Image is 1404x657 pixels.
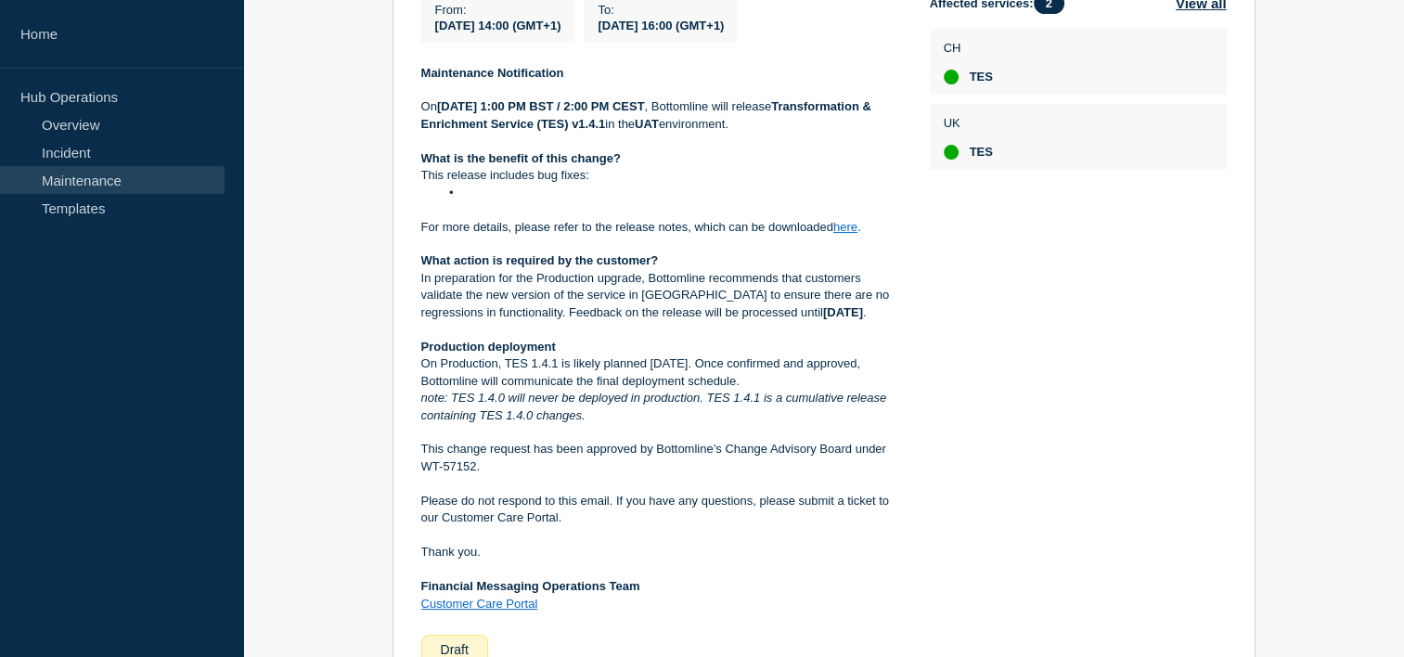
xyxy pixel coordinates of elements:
div: up [944,70,959,84]
strong: Transformation & Enrichment Service (TES) v1.4.1 [421,99,875,130]
p: UK [944,116,993,130]
strong: Maintenance Notification [421,66,564,80]
strong: Financial Messaging Operations Team [421,579,640,593]
p: To : [598,3,724,17]
a: Customer Care Portal [421,597,538,611]
strong: What action is required by the customer? [421,253,659,267]
span: [DATE] 16:00 (GMT+1) [598,19,724,32]
strong: What is the benefit of this change? [421,151,621,165]
strong: [DATE] 1:00 PM BST / 2:00 PM CEST [437,99,645,113]
div: up [944,145,959,160]
strong: [DATE] [823,305,863,319]
p: This change request has been approved by Bottomline’s Change Advisory Board under WT-57152. [421,441,900,475]
span: TES [970,70,993,84]
p: This release includes bug fixes: [421,167,900,184]
p: From : [435,3,561,17]
strong: Production deployment [421,340,556,354]
p: Thank you. [421,544,900,560]
strong: UAT [635,117,659,131]
span: [DATE] 14:00 (GMT+1) [435,19,561,32]
p: For more details, please refer to the release notes, which can be downloaded . [421,219,900,236]
em: note: TES 1.4.0 will never be deployed in production. TES 1.4.1 is a cumulative release containin... [421,391,890,421]
a: here [833,220,857,234]
p: CH [944,41,993,55]
p: Please do not respond to this email. If you have any questions, please submit a ticket to our Cus... [421,493,900,527]
p: On , Bottomline will release in the environment. [421,98,900,133]
p: On Production, TES 1.4.1 is likely planned [DATE]. Once confirmed and approved, Bottomline will c... [421,355,900,390]
p: In preparation for the Production upgrade, Bottomline recommends that customers validate the new ... [421,270,900,321]
span: TES [970,145,993,160]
